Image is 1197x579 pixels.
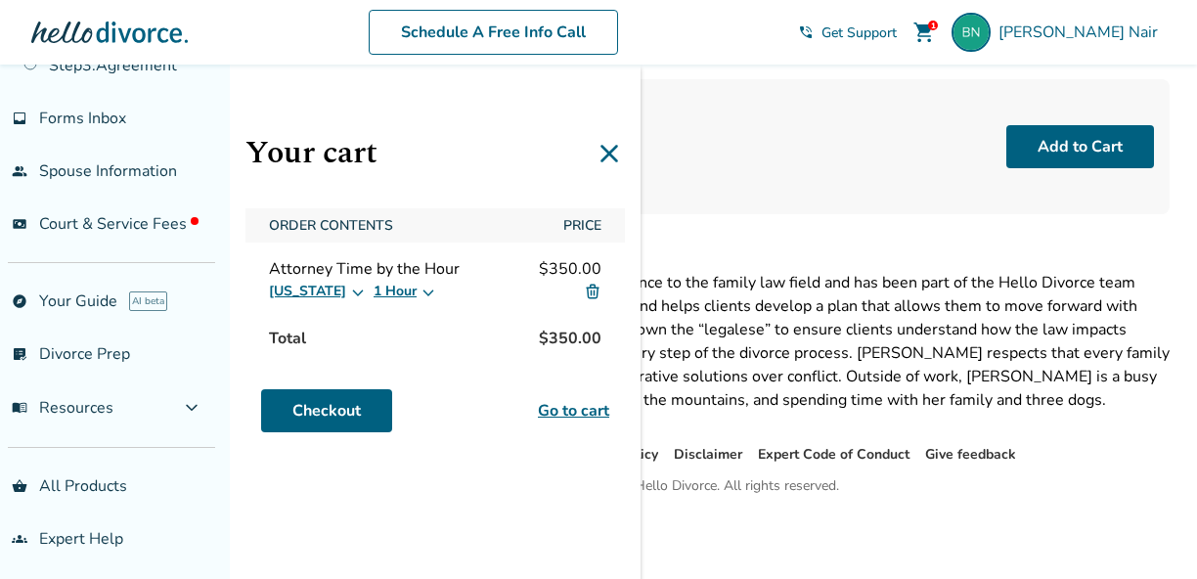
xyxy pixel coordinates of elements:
a: Go to cart [538,399,609,423]
span: Attorney Time by the Hour [269,258,460,280]
span: Court & Service Fees [39,213,199,235]
span: [PERSON_NAME] Nair [998,22,1166,43]
span: inbox [12,111,27,126]
h4: Learn More About [PERSON_NAME] [262,245,1170,271]
iframe: Chat Widget [1099,485,1197,579]
div: [PERSON_NAME] listens, empathizes, and helps clients develop a plan that allows them to move forw... [262,271,1170,412]
span: shopping_cart [912,21,936,44]
span: explore [12,293,27,309]
span: $350.00 [531,319,609,358]
div: 1 [928,21,938,30]
span: list_alt_check [12,346,27,362]
h1: Your cart [245,129,625,177]
span: Forms Inbox [39,108,126,129]
button: Add to Cart [1006,125,1154,168]
span: Resources [12,397,113,419]
span: Price [555,208,609,243]
a: Expert Code of Conduct [758,445,909,464]
span: [PERSON_NAME] brings over two decades of experience to the family law field and has been part of ... [262,272,1135,317]
span: shopping_basket [12,478,27,494]
span: Total [261,319,314,358]
img: Delete [584,283,601,300]
div: © 2025 Hello Divorce. All rights reserved. [593,474,839,498]
li: Disclaimer [674,443,742,467]
a: Checkout [261,389,392,432]
span: universal_currency_alt [12,216,27,232]
a: phone_in_talkGet Support [798,23,897,42]
a: Schedule A Free Info Call [369,10,618,55]
span: AI beta [129,291,167,311]
span: $350.00 [539,258,601,280]
img: binduvnair786@gmail.com [952,13,991,52]
span: menu_book [12,400,27,416]
li: Give feedback [925,443,1016,467]
span: Order Contents [261,208,548,243]
span: Get Support [821,23,897,42]
span: phone_in_talk [798,24,814,40]
button: 1 Hour [374,280,436,303]
button: [US_STATE] [269,280,366,303]
span: people [12,163,27,179]
span: groups [12,531,27,547]
span: expand_more [180,396,203,420]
